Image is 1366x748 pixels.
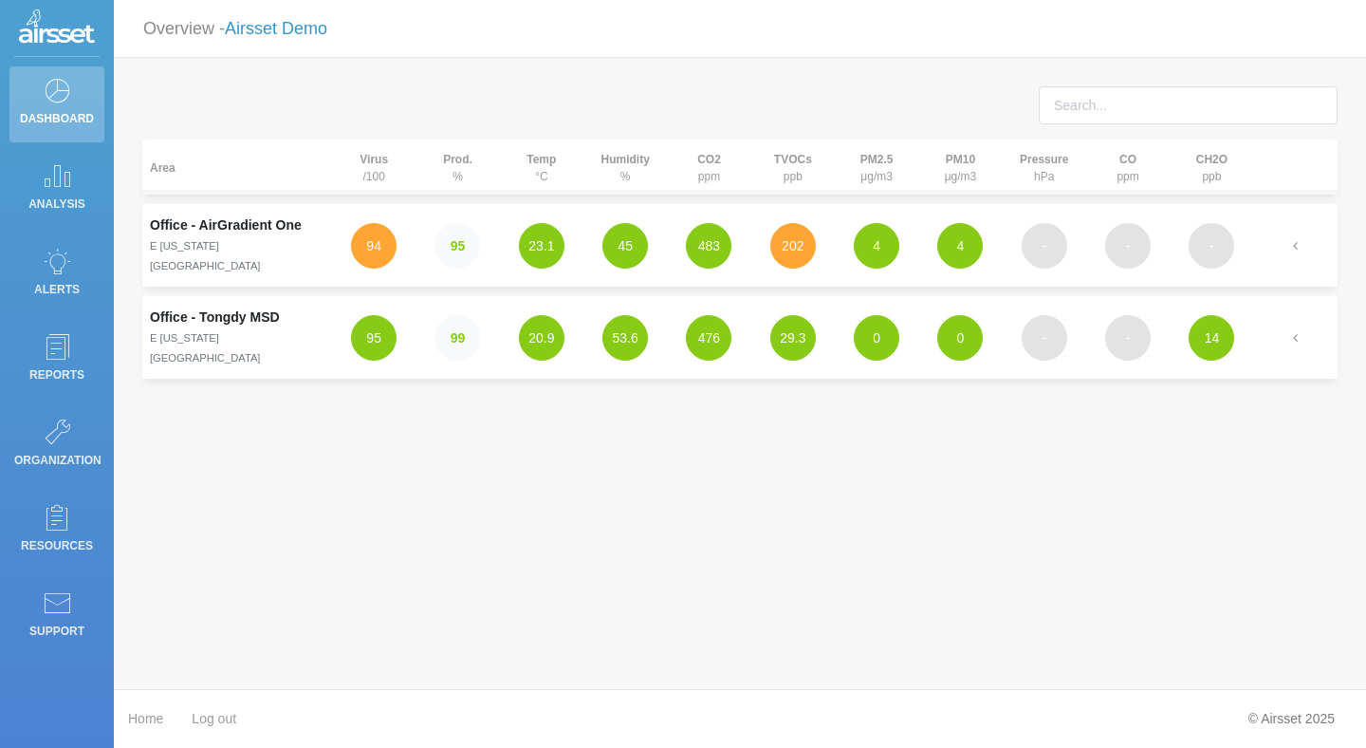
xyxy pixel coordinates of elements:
[142,296,332,379] td: Office - Tongdy MSDE [US_STATE][GEOGRAPHIC_DATA]
[150,161,175,175] strong: Area
[1189,315,1234,361] button: 14
[835,140,918,195] th: μg/m3
[143,11,327,47] p: Overview -
[14,617,100,645] p: Support
[9,237,104,313] a: Alerts
[9,66,104,142] a: Dashboard
[9,323,104,399] a: Reports
[14,361,100,389] p: Reports
[770,223,816,269] button: 202
[860,153,894,166] strong: PM2.5
[583,140,667,195] th: %
[686,223,731,269] button: 483
[774,153,812,166] strong: TVOCs
[451,330,466,346] strong: 99
[192,700,236,739] a: Log out
[1022,223,1067,269] button: -
[351,315,397,361] button: 95
[443,153,472,166] strong: Prod.
[9,408,104,484] a: Organization
[946,153,975,166] strong: PM10
[1086,140,1170,195] th: ppm
[332,140,415,195] th: /100
[351,223,397,269] button: 94
[602,223,648,269] button: 45
[225,19,327,38] a: Airsset Demo
[14,446,100,475] p: Organization
[667,140,750,195] th: ppm
[1189,223,1234,269] button: -
[937,223,983,269] button: 4
[854,223,899,269] button: 4
[697,153,721,166] strong: CO2
[1105,223,1151,269] button: -
[14,275,100,304] p: Alerts
[415,140,499,195] th: %
[1003,140,1086,195] th: hPa
[751,140,835,195] th: ppb
[434,223,480,269] button: 95
[600,153,649,166] strong: Humidity
[142,204,332,287] td: Office - AirGradient OneE [US_STATE][GEOGRAPHIC_DATA]
[434,315,480,361] button: 99
[150,240,260,271] small: E [US_STATE][GEOGRAPHIC_DATA]
[14,532,100,560] p: Resources
[500,140,583,195] th: °C
[14,104,100,133] p: Dashboard
[918,140,1002,195] th: μg/m3
[1022,315,1067,361] button: -
[686,315,731,361] button: 476
[128,700,163,739] a: Home
[1105,315,1151,361] button: -
[770,315,816,361] button: 29.3
[150,332,260,364] small: E [US_STATE][GEOGRAPHIC_DATA]
[1039,86,1338,124] input: Search...
[854,315,899,361] button: 0
[526,153,556,166] strong: Temp
[9,152,104,228] a: Analysis
[1170,140,1253,195] th: ppb
[451,238,466,253] strong: 95
[1234,700,1349,738] div: © Airsset 2025
[14,190,100,218] p: Analysis
[360,153,388,166] strong: Virus
[9,494,104,570] a: Resources
[9,579,104,655] a: Support
[19,9,95,47] img: Logo
[1119,153,1136,166] strong: CO
[519,223,564,269] button: 23.1
[602,315,648,361] button: 53.6
[519,315,564,361] button: 20.9
[1196,153,1228,166] strong: CH2O
[1020,153,1068,166] strong: Pressure
[937,315,983,361] button: 0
